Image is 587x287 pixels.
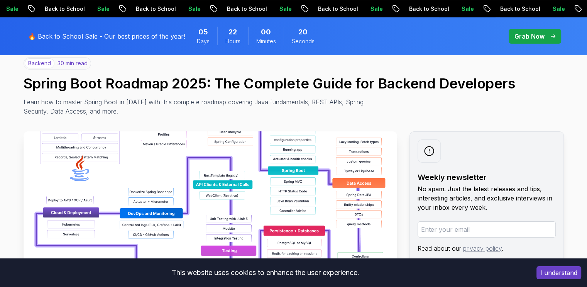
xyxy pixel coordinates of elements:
[292,37,315,45] span: Seconds
[58,59,88,67] p: 30 min read
[24,97,369,116] p: Learn how to master Spring Boot in [DATE] with this complete roadmap covering Java fundamentals, ...
[15,5,68,13] p: Back to School
[418,184,556,212] p: No spam. Just the latest releases and tips, interesting articles, and exclusive interviews in you...
[197,37,210,45] span: Days
[24,76,564,91] h1: Spring Boot Roadmap 2025: The Complete Guide for Backend Developers
[28,32,185,41] p: 🔥 Back to School Sale - Our best prices of the year!
[198,27,208,37] span: 5 Days
[470,5,523,13] p: Back to School
[298,27,308,37] span: 20 Seconds
[250,5,274,13] p: Sale
[341,5,365,13] p: Sale
[68,5,92,13] p: Sale
[261,27,271,37] span: 0 Minutes
[228,27,237,37] span: 22 Hours
[6,264,525,281] div: This website uses cookies to enhance the user experience.
[379,5,432,13] p: Back to School
[256,37,276,45] span: Minutes
[225,37,240,45] span: Hours
[523,5,548,13] p: Sale
[106,5,159,13] p: Back to School
[536,266,581,279] button: Accept cookies
[197,5,250,13] p: Back to School
[418,244,556,253] p: Read about our .
[418,221,556,238] input: Enter your email
[432,5,457,13] p: Sale
[25,58,54,68] p: backend
[288,5,341,13] p: Back to School
[418,172,556,183] h2: Weekly newsletter
[514,32,545,41] p: Grab Now
[159,5,183,13] p: Sale
[463,245,502,252] a: privacy policy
